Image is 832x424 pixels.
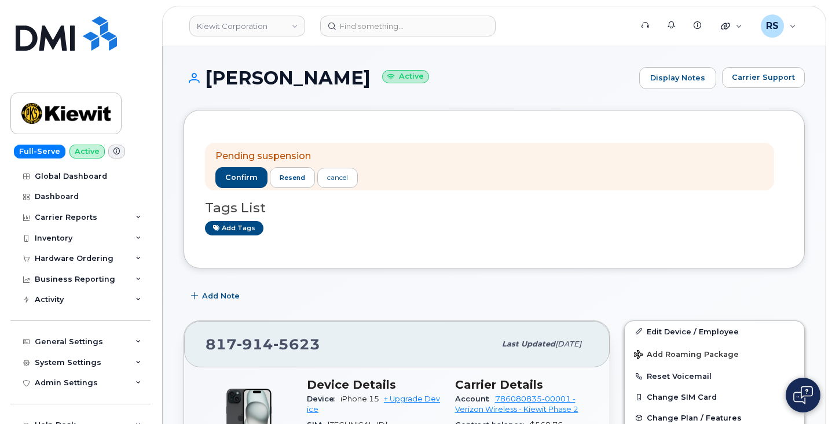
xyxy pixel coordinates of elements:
span: iPhone 15 [340,394,379,403]
span: [DATE] [555,340,581,348]
span: 914 [237,335,273,353]
span: Add Roaming Package [634,350,739,361]
button: Carrier Support [722,67,805,88]
a: Add tags [205,221,263,235]
span: 817 [206,335,320,353]
h3: Device Details [307,378,441,392]
a: Edit Device / Employee [625,321,804,342]
span: Last updated [502,340,555,348]
span: resend [280,173,305,182]
span: Add Note [202,290,240,301]
button: Add Note [184,286,250,307]
img: Open chat [793,386,813,404]
p: Pending suspension [215,150,358,163]
h1: [PERSON_NAME] [184,68,633,88]
a: 786080835-00001 - Verizon Wireless - Kiewit Phase 2 [455,394,578,414]
a: cancel [317,168,358,188]
div: cancel [327,172,348,183]
h3: Tags List [205,201,783,215]
h3: Carrier Details [455,378,589,392]
button: Change SIM Card [625,386,804,407]
small: Active [382,70,429,83]
span: Change Plan / Features [647,414,742,422]
span: Account [455,394,495,403]
button: resend [270,167,315,188]
span: Device [307,394,340,403]
button: confirm [215,167,267,188]
span: confirm [225,172,258,183]
button: Add Roaming Package [625,342,804,366]
span: 5623 [273,335,320,353]
button: Reset Voicemail [625,366,804,386]
span: Carrier Support [732,72,795,83]
a: Display Notes [639,67,716,89]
